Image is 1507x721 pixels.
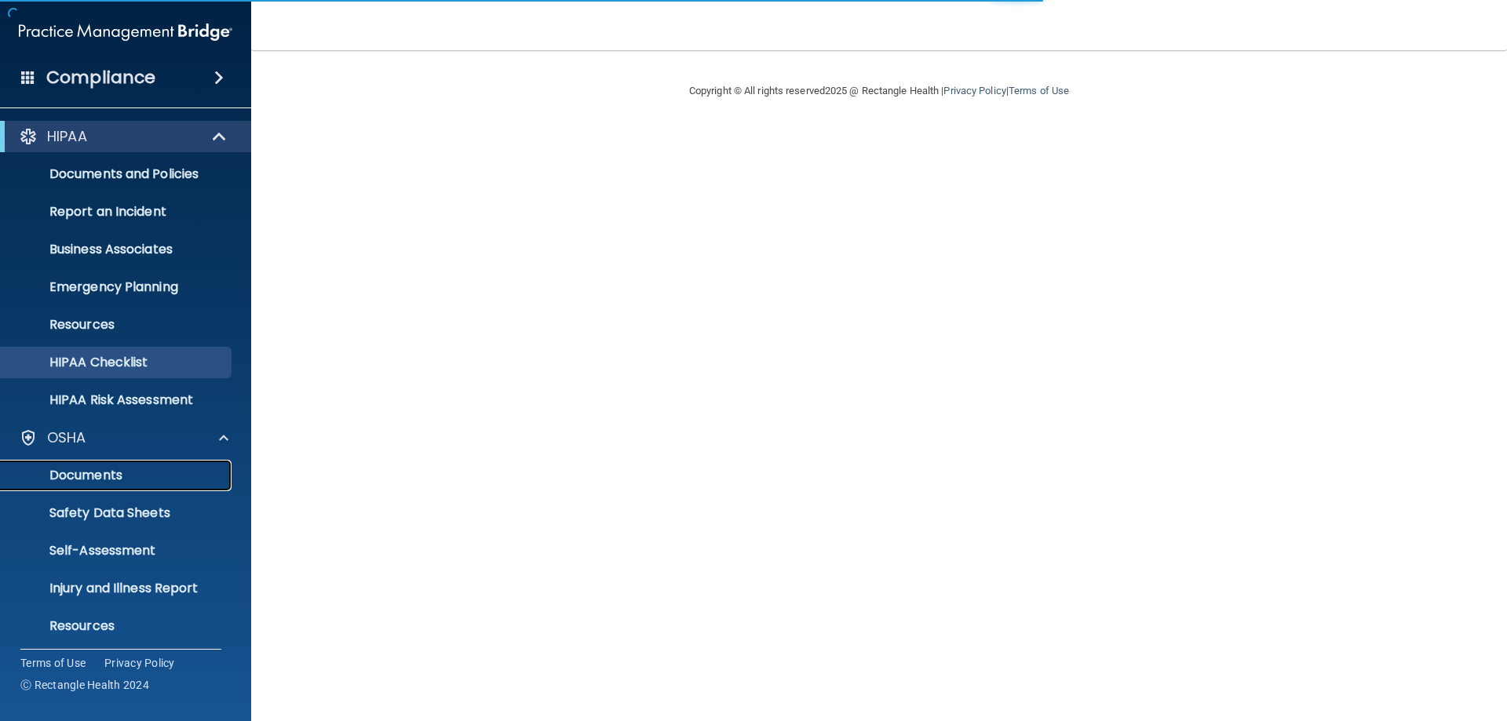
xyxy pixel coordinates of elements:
p: HIPAA Risk Assessment [10,392,224,408]
p: Documents [10,468,224,483]
p: Safety Data Sheets [10,505,224,521]
p: Report an Incident [10,204,224,220]
p: Emergency Planning [10,279,224,295]
a: Terms of Use [1009,85,1069,96]
a: Privacy Policy [104,655,175,671]
a: Terms of Use [20,655,86,671]
p: OSHA [47,428,86,447]
p: HIPAA [47,127,87,146]
p: Resources [10,618,224,634]
p: Injury and Illness Report [10,581,224,596]
iframe: Drift Widget Chat Controller [1235,610,1488,672]
p: Documents and Policies [10,166,224,182]
p: HIPAA Checklist [10,355,224,370]
p: Resources [10,317,224,333]
a: OSHA [19,428,228,447]
p: Business Associates [10,242,224,257]
div: Copyright © All rights reserved 2025 @ Rectangle Health | | [593,66,1166,116]
span: Ⓒ Rectangle Health 2024 [20,677,149,693]
a: Privacy Policy [943,85,1005,96]
img: PMB logo [19,16,232,48]
h4: Compliance [46,67,155,89]
a: HIPAA [19,127,228,146]
p: Self-Assessment [10,543,224,559]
